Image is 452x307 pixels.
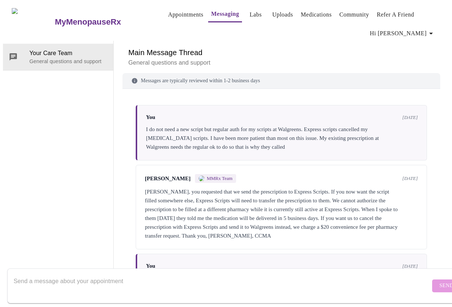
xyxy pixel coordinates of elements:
[128,58,434,67] p: General questions and support
[272,10,293,20] a: Uploads
[12,8,54,36] img: MyMenopauseRx Logo
[54,9,150,35] a: MyMenopauseRx
[207,176,232,181] span: MMRx Team
[145,187,418,240] div: [PERSON_NAME], you requested that we send the prescription to Express Scripts. If you now want th...
[370,28,435,39] span: Hi [PERSON_NAME]
[29,49,107,58] span: Your Care Team
[301,10,332,20] a: Medications
[402,176,418,181] span: [DATE]
[55,17,121,27] h3: MyMenopauseRx
[337,7,372,22] button: Community
[402,263,418,269] span: [DATE]
[146,114,155,120] span: You
[298,7,335,22] button: Medications
[208,7,242,22] button: Messaging
[211,9,239,19] a: Messaging
[145,176,191,182] span: [PERSON_NAME]
[250,10,262,20] a: Labs
[146,125,418,151] div: I do not need a new script but regular auth for my scripts at Walgreens. Express scripts cancelle...
[402,115,418,120] span: [DATE]
[128,47,434,58] h6: Main Message Thread
[165,7,206,22] button: Appointments
[29,58,107,65] p: General questions and support
[377,10,414,20] a: Refer a Friend
[168,10,203,20] a: Appointments
[122,73,440,89] div: Messages are typically reviewed within 1-2 business days
[367,26,438,41] button: Hi [PERSON_NAME]
[339,10,369,20] a: Community
[374,7,417,22] button: Refer a Friend
[244,7,267,22] button: Labs
[146,263,155,269] span: You
[14,274,430,297] textarea: Send a message about your appointment
[3,44,113,70] div: Your Care TeamGeneral questions and support
[199,176,204,181] img: MMRX
[269,7,296,22] button: Uploads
